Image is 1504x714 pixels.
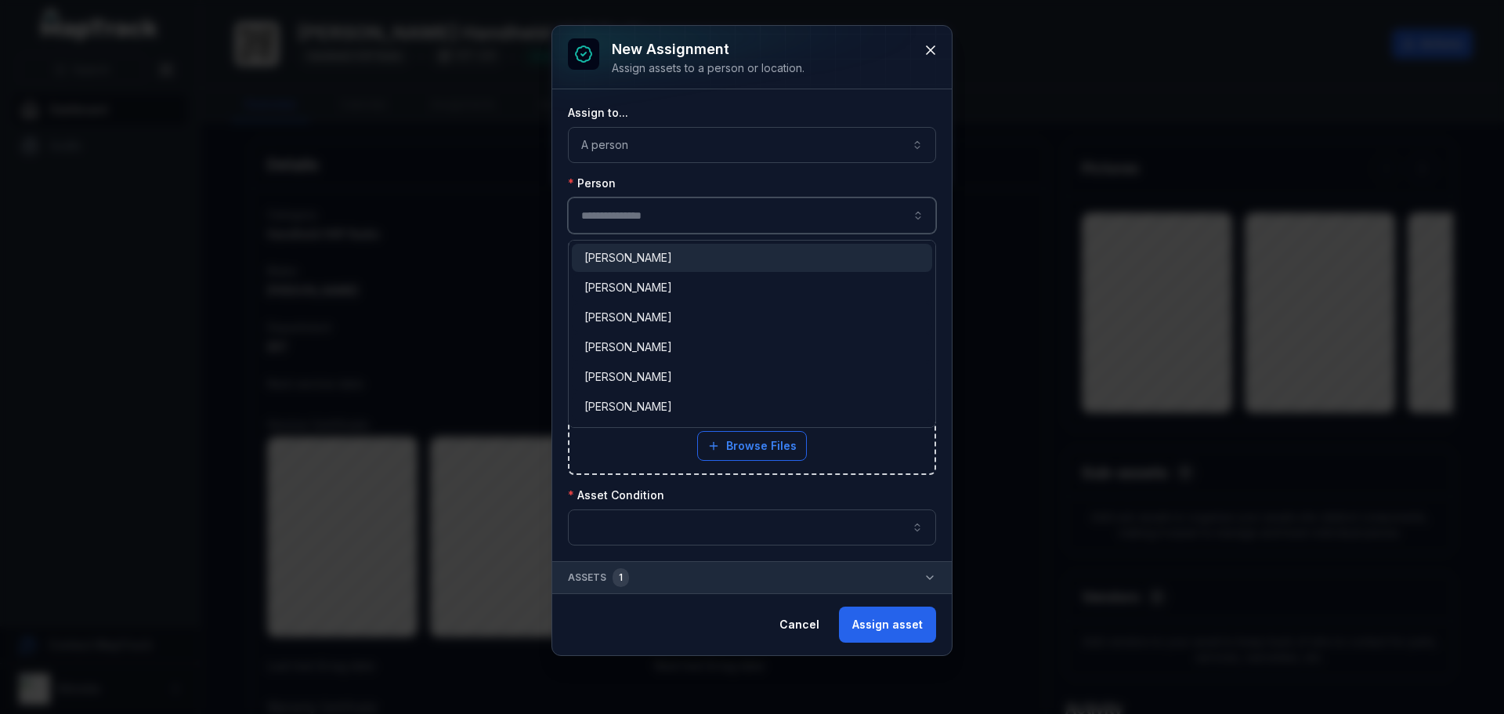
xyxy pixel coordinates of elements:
[584,250,672,266] span: [PERSON_NAME]
[584,280,672,295] span: [PERSON_NAME]
[584,369,672,385] span: [PERSON_NAME]
[584,399,672,415] span: [PERSON_NAME]
[568,198,936,234] input: assignment-add:person-label
[584,339,672,355] span: [PERSON_NAME]
[584,310,672,325] span: [PERSON_NAME]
